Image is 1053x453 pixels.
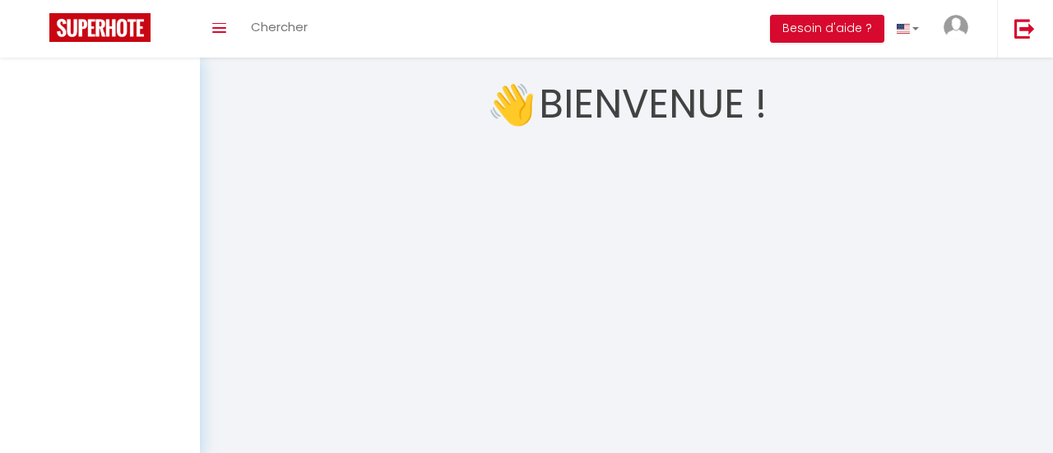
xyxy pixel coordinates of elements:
button: Besoin d'aide ? [770,15,884,43]
img: Super Booking [49,13,151,42]
h1: Bienvenue ! [539,55,767,154]
span: 👋 [487,74,536,136]
img: logout [1014,18,1035,39]
iframe: welcome-outil.mov [364,154,890,450]
span: Chercher [251,18,308,35]
img: ... [944,15,968,39]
